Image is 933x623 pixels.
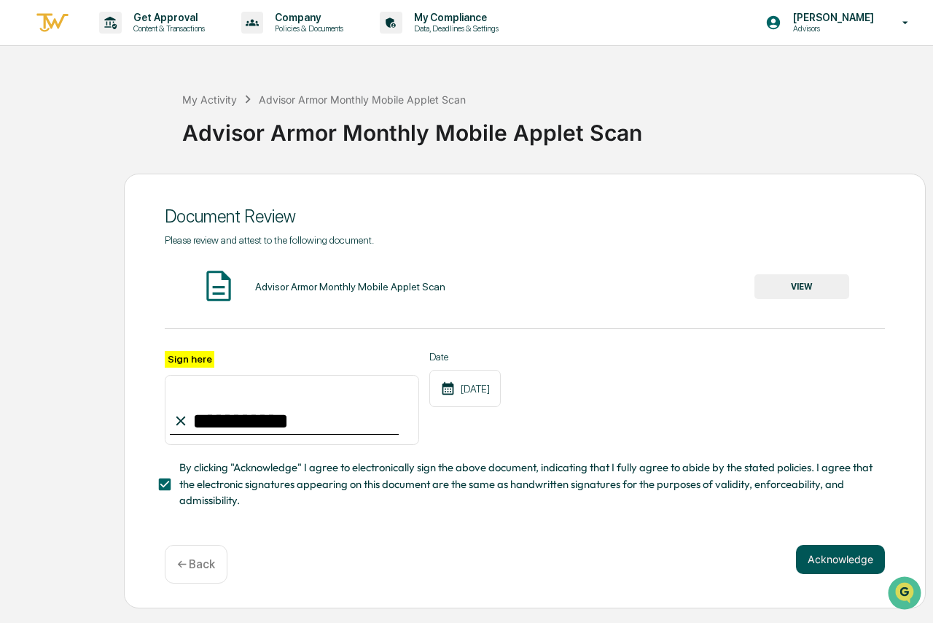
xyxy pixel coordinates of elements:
p: My Compliance [402,12,506,23]
div: Advisor Armor Monthly Mobile Applet Scan [182,108,926,146]
span: Please review and attest to the following document. [165,234,374,246]
div: 🗄️ [106,185,117,197]
a: 🔎Data Lookup [9,206,98,232]
div: [DATE] [429,370,501,407]
p: Content & Transactions [122,23,212,34]
span: By clicking "Acknowledge" I agree to electronically sign the above document, indicating that I fu... [179,460,873,508]
span: Attestations [120,184,181,198]
span: Preclearance [29,184,94,198]
button: Acknowledge [796,545,885,574]
p: Policies & Documents [263,23,351,34]
a: 🗄️Attestations [100,178,187,204]
a: Powered byPylon [103,247,176,258]
p: Company [263,12,351,23]
div: Advisor Armor Monthly Mobile Applet Scan [255,281,445,293]
p: Data, Deadlines & Settings [402,23,506,34]
span: Pylon [145,247,176,258]
label: Sign here [165,351,214,368]
iframe: Open customer support [886,575,926,614]
p: How can we help? [15,31,265,54]
p: ← Back [177,557,215,571]
p: Get Approval [122,12,212,23]
img: logo [35,11,70,35]
p: [PERSON_NAME] [781,12,881,23]
img: Document Icon [200,268,237,304]
p: Advisors [781,23,881,34]
div: My Activity [182,93,237,106]
button: VIEW [754,274,849,299]
label: Date [429,351,501,363]
div: Advisor Armor Monthly Mobile Applet Scan [259,93,466,106]
div: Start new chat [50,112,239,126]
a: 🖐️Preclearance [9,178,100,204]
div: 🖐️ [15,185,26,197]
img: 1746055101610-c473b297-6a78-478c-a979-82029cc54cd1 [15,112,41,138]
div: 🔎 [15,213,26,225]
button: Start new chat [248,116,265,133]
div: Document Review [165,206,885,227]
span: Data Lookup [29,212,92,226]
div: We're available if you need us! [50,126,184,138]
